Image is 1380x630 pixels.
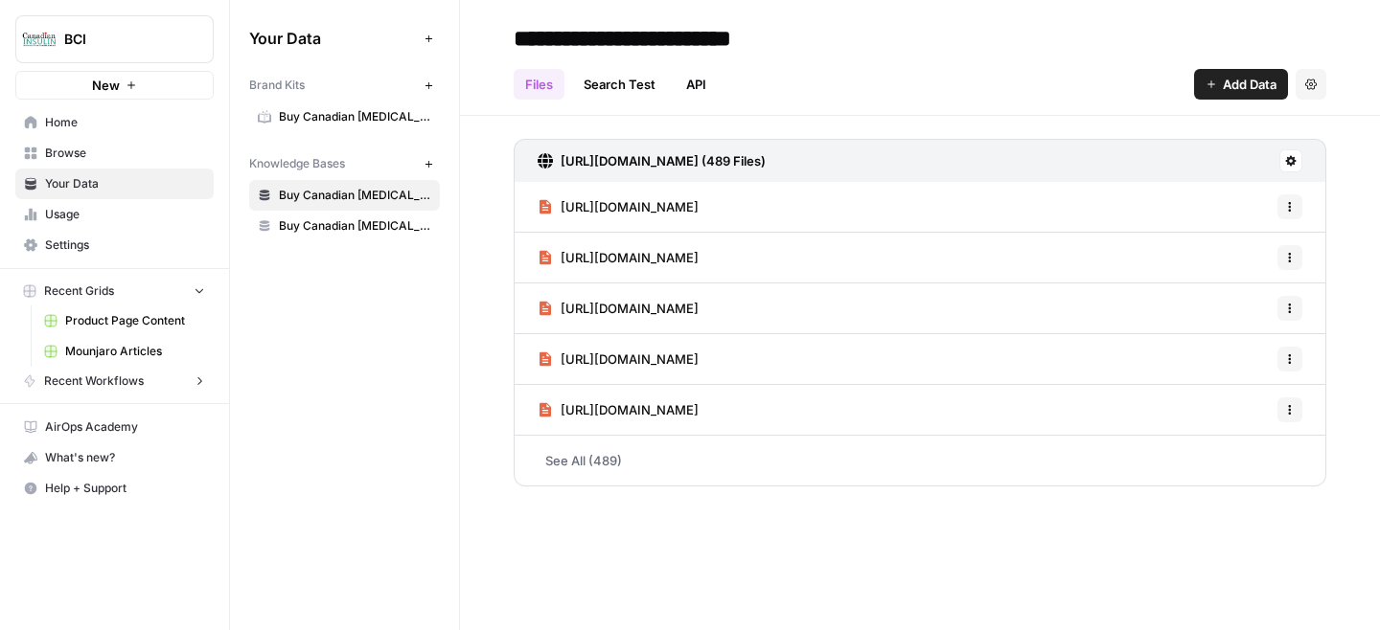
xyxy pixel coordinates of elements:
span: [URL][DOMAIN_NAME] [561,299,699,318]
button: New [15,71,214,100]
span: Recent Grids [44,282,114,300]
a: Usage [15,199,214,230]
span: Browse [45,145,205,162]
button: Recent Grids [15,277,214,305]
span: Brand Kits [249,77,305,94]
button: What's new? [15,442,214,473]
div: What's new? [16,443,213,472]
span: [URL][DOMAIN_NAME] [561,248,699,267]
a: Files [514,69,564,100]
a: Home [15,107,214,138]
a: API [675,69,718,100]
a: Settings [15,230,214,260]
span: Product Page Content [65,312,205,329]
a: [URL][DOMAIN_NAME] [538,182,699,232]
a: Buy Canadian [MEDICAL_DATA] [249,101,440,132]
span: [URL][DOMAIN_NAME] [561,349,699,369]
button: Workspace: BCI [15,15,214,63]
span: Help + Support [45,480,205,497]
span: Your Data [249,27,417,50]
span: AirOps Academy [45,418,205,436]
a: [URL][DOMAIN_NAME] [538,334,699,384]
span: [URL][DOMAIN_NAME] [561,197,699,216]
span: Home [45,114,205,131]
a: [URL][DOMAIN_NAME] (489 Files) [538,140,766,182]
a: [URL][DOMAIN_NAME] [538,283,699,333]
h3: [URL][DOMAIN_NAME] (489 Files) [561,151,766,170]
a: [URL][DOMAIN_NAME] [538,233,699,282]
a: Browse [15,138,214,169]
a: Your Data [15,169,214,199]
span: Buy Canadian [MEDICAL_DATA] [279,108,431,125]
span: BCI [64,30,180,49]
span: [URL][DOMAIN_NAME] [561,400,699,419]
a: Mounjaro Articles [35,336,214,367]
span: Settings [45,236,205,254]
a: AirOps Academy [15,412,214,442]
a: [URL][DOMAIN_NAME] [538,385,699,435]
span: Usage [45,206,205,223]
span: Knowledge Bases [249,155,345,172]
span: Mounjaro Articles [65,343,205,360]
button: Help + Support [15,473,214,504]
a: Product Page Content [35,305,214,336]
a: Buy Canadian [MEDICAL_DATA]: Product Pages [249,211,440,241]
a: Buy Canadian [MEDICAL_DATA] Blog [249,180,440,211]
span: Buy Canadian [MEDICAL_DATA] Blog [279,187,431,204]
span: New [92,76,120,95]
button: Recent Workflows [15,367,214,395]
span: Buy Canadian [MEDICAL_DATA]: Product Pages [279,217,431,235]
a: See All (489) [514,436,1326,485]
span: Recent Workflows [44,372,144,390]
span: Add Data [1223,75,1276,94]
a: Search Test [572,69,667,100]
img: BCI Logo [22,22,57,56]
button: Add Data [1194,69,1288,100]
span: Your Data [45,175,205,192]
